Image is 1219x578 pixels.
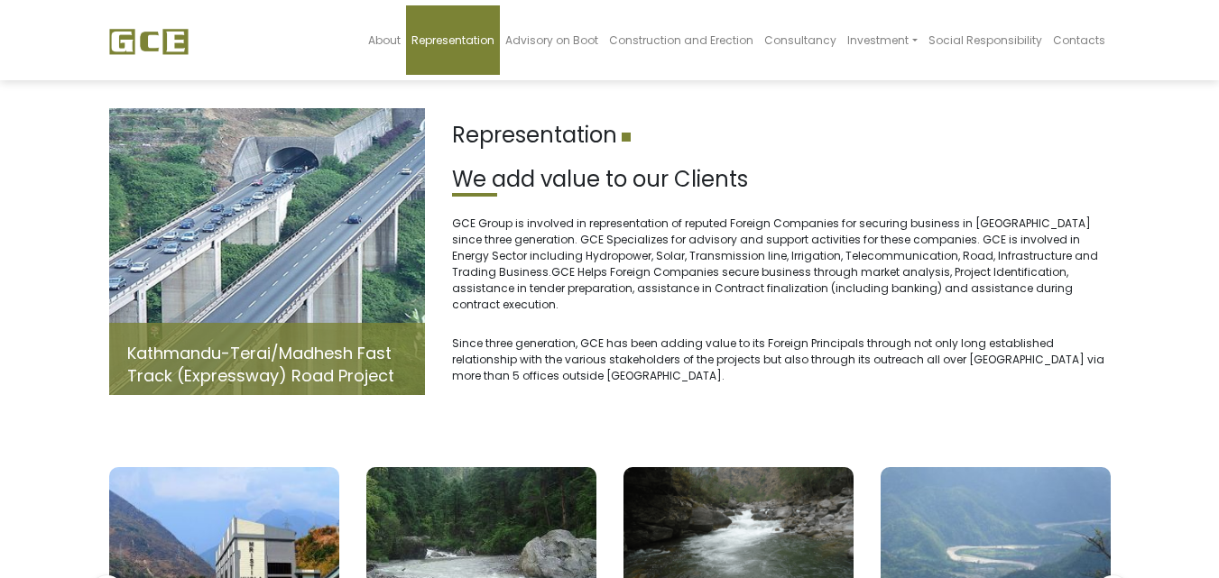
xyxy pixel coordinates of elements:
span: Construction and Erection [609,32,753,48]
p: GCE Group is involved in representation of reputed Foreign Companies for securing business in [GE... [452,216,1111,313]
a: Kathmandu-Terai/Madhesh Fast Track (Expressway) Road Project [127,342,394,387]
a: Construction and Erection [604,5,759,75]
span: About [368,32,401,48]
h2: We add value to our Clients [452,167,1111,193]
p: Since three generation, GCE has been adding value to its Foreign Principals through not only long... [452,335,1111,384]
a: Contacts [1048,5,1111,75]
a: Advisory on Boot [500,5,604,75]
img: Fast-track.jpg [109,108,425,395]
a: Investment [842,5,922,75]
span: Investment [847,32,909,48]
span: Contacts [1053,32,1105,48]
a: Representation [406,5,500,75]
span: Advisory on Boot [505,32,598,48]
a: About [363,5,406,75]
h1: Representation [452,123,1111,149]
span: Consultancy [764,32,836,48]
span: Representation [411,32,494,48]
img: GCE Group [109,28,189,55]
span: Social Responsibility [928,32,1042,48]
a: Social Responsibility [923,5,1048,75]
a: Consultancy [759,5,842,75]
